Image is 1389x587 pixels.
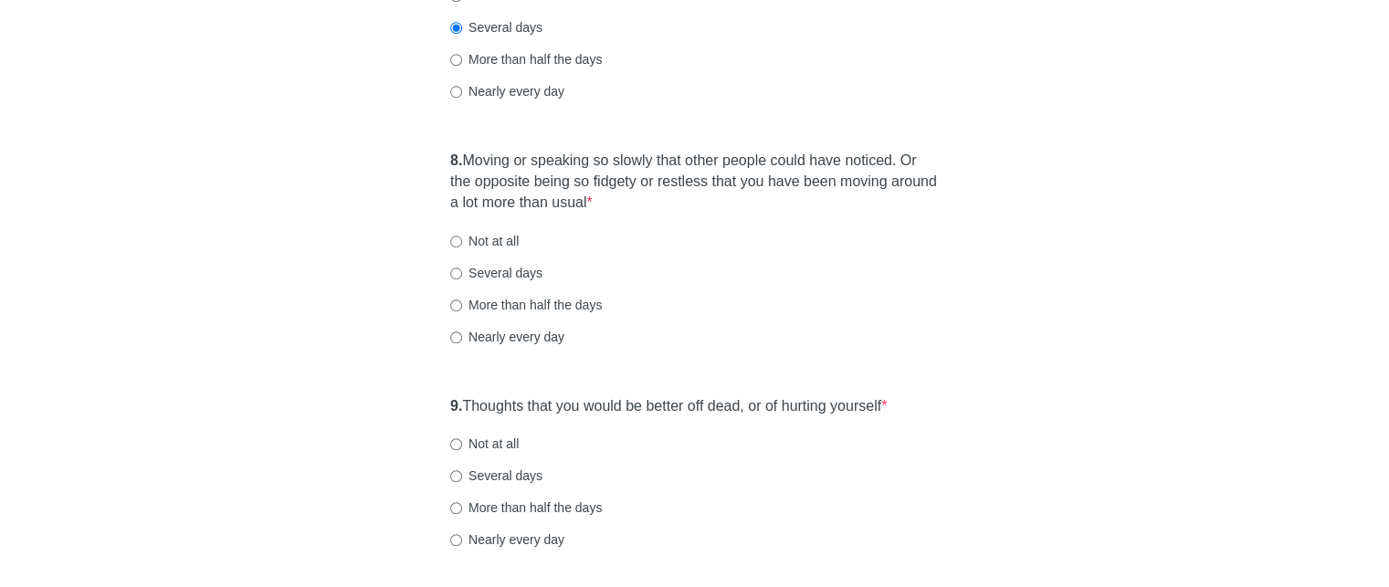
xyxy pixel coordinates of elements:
input: Nearly every day [450,86,462,98]
input: Nearly every day [450,534,462,546]
input: More than half the days [450,299,462,311]
label: More than half the days [450,498,602,517]
strong: 9. [450,398,462,414]
input: Not at all [450,236,462,247]
label: Thoughts that you would be better off dead, or of hurting yourself [450,396,887,417]
label: Several days [450,18,542,37]
label: More than half the days [450,50,602,68]
label: Not at all [450,232,519,250]
label: Several days [450,264,542,282]
label: Not at all [450,435,519,453]
input: More than half the days [450,54,462,66]
label: Nearly every day [450,82,564,100]
label: Nearly every day [450,328,564,346]
input: Several days [450,22,462,34]
label: Moving or speaking so slowly that other people could have noticed. Or the opposite being so fidge... [450,151,939,214]
strong: 8. [450,152,462,168]
input: More than half the days [450,502,462,514]
input: Several days [450,470,462,482]
input: Nearly every day [450,331,462,343]
label: More than half the days [450,296,602,314]
input: Several days [450,267,462,279]
label: Several days [450,466,542,485]
input: Not at all [450,438,462,450]
label: Nearly every day [450,530,564,549]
